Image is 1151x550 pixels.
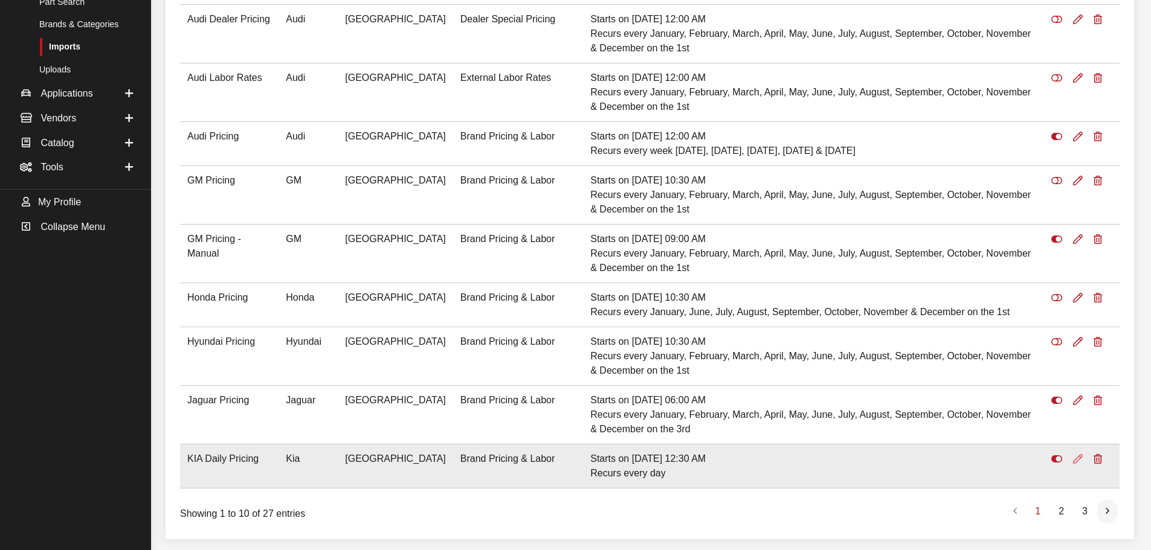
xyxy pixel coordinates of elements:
td: [GEOGRAPHIC_DATA] [338,225,453,283]
span: Brand Pricing & Labor [460,175,555,185]
span: Collapse Menu [40,222,105,232]
button: Delete Definition [1088,283,1112,313]
a: Edit Definition [1068,63,1088,94]
span: Dealer Special Pricing [460,14,555,24]
span: Starts on [DATE] 12:30 AM Recurs every day [590,453,706,478]
span: Applications [40,88,92,98]
span: Starts on [DATE] 12:00 AM Recurs every January, February, March, April, May, June, July, August, ... [590,72,1031,112]
button: Delete Definition [1088,5,1112,35]
span: Starts on [DATE] 10:30 AM Recurs every January, June, July, August, September, October, November ... [590,292,1010,317]
button: Enable Definition [1051,5,1068,35]
span: Tools [40,162,63,172]
button: Disable Definition [1051,444,1068,475]
td: [GEOGRAPHIC_DATA] [338,166,453,225]
td: [GEOGRAPHIC_DATA] [338,444,453,488]
span: Brand Pricing & Labor [460,453,555,464]
a: Edit Definition [1068,386,1088,416]
button: Delete Definition [1088,444,1112,475]
button: Delete Definition [1088,122,1112,152]
td: [GEOGRAPHIC_DATA] [338,283,453,327]
a: 1 [1027,499,1049,523]
button: Enable Definition [1051,166,1068,196]
a: Edit Definition [1068,283,1088,313]
a: Edit Definition [1068,5,1088,35]
td: Honda [279,283,338,327]
a: Edit Definition [1068,122,1088,152]
span: Catalog [40,137,74,147]
td: Audi Pricing [180,122,279,166]
td: GM [279,225,338,283]
span: Brand Pricing & Labor [460,234,555,244]
span: External Labor Rates [460,72,551,83]
span: Starts on [DATE] 12:00 AM Recurs every week [DATE], [DATE], [DATE], [DATE] & [DATE] [590,131,856,156]
button: Enable Definition [1051,63,1068,94]
td: [GEOGRAPHIC_DATA] [338,122,453,166]
span: Brand Pricing & Labor [460,131,555,141]
span: Vendors [40,113,76,123]
td: Jaguar Pricing [180,386,279,444]
td: GM Pricing - Manual [180,225,279,283]
td: Hyundai [279,327,338,386]
span: Starts on [DATE] 12:00 AM Recurs every January, February, March, April, May, June, July, August, ... [590,14,1031,53]
td: [GEOGRAPHIC_DATA] [338,327,453,386]
span: Starts on [DATE] 10:30 AM Recurs every January, February, March, April, May, June, July, August, ... [590,175,1031,214]
td: Hyundai Pricing [180,327,279,386]
span: Starts on [DATE] 06:00 AM Recurs every January, February, March, April, May, June, July, August, ... [590,395,1031,434]
button: Disable Definition [1051,122,1068,152]
td: Audi Labor Rates [180,63,279,122]
span: Brand Pricing & Labor [460,292,555,302]
td: GM [279,166,338,225]
td: [GEOGRAPHIC_DATA] [338,63,453,122]
td: Audi [279,63,338,122]
a: 2 [1050,499,1072,523]
a: Edit Definition [1068,444,1088,475]
td: [GEOGRAPHIC_DATA] [338,5,453,63]
span: Starts on [DATE] 09:00 AM Recurs every January, February, March, April, May, June, July, August, ... [590,234,1031,273]
td: Audi [279,122,338,166]
button: Delete Definition [1088,327,1112,357]
button: Enable Definition [1051,327,1068,357]
button: Delete Definition [1088,63,1112,94]
td: Audi Dealer Pricing [180,5,279,63]
div: Showing 1 to 10 of 27 entries [180,498,563,521]
a: Edit Definition [1068,327,1088,357]
a: Edit Definition [1068,225,1088,255]
button: Delete Definition [1088,166,1112,196]
button: Disable Definition [1051,225,1068,255]
button: Enable Definition [1051,283,1068,313]
button: Delete Definition [1088,225,1112,255]
td: [GEOGRAPHIC_DATA] [338,386,453,444]
button: Delete Definition [1088,386,1112,416]
a: Edit Definition [1068,166,1088,196]
button: Disable Definition [1051,386,1068,416]
a: 3 [1074,499,1096,523]
td: Audi [279,5,338,63]
span: Starts on [DATE] 10:30 AM Recurs every January, February, March, April, May, June, July, August, ... [590,336,1031,376]
td: Jaguar [279,386,338,444]
td: GM Pricing [180,166,279,225]
td: KIA Daily Pricing [180,444,279,488]
td: Kia [279,444,338,488]
td: Honda Pricing [180,283,279,327]
span: Brand Pricing & Labor [460,336,555,347]
span: Brand Pricing & Labor [460,395,555,405]
span: My Profile [38,197,81,207]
